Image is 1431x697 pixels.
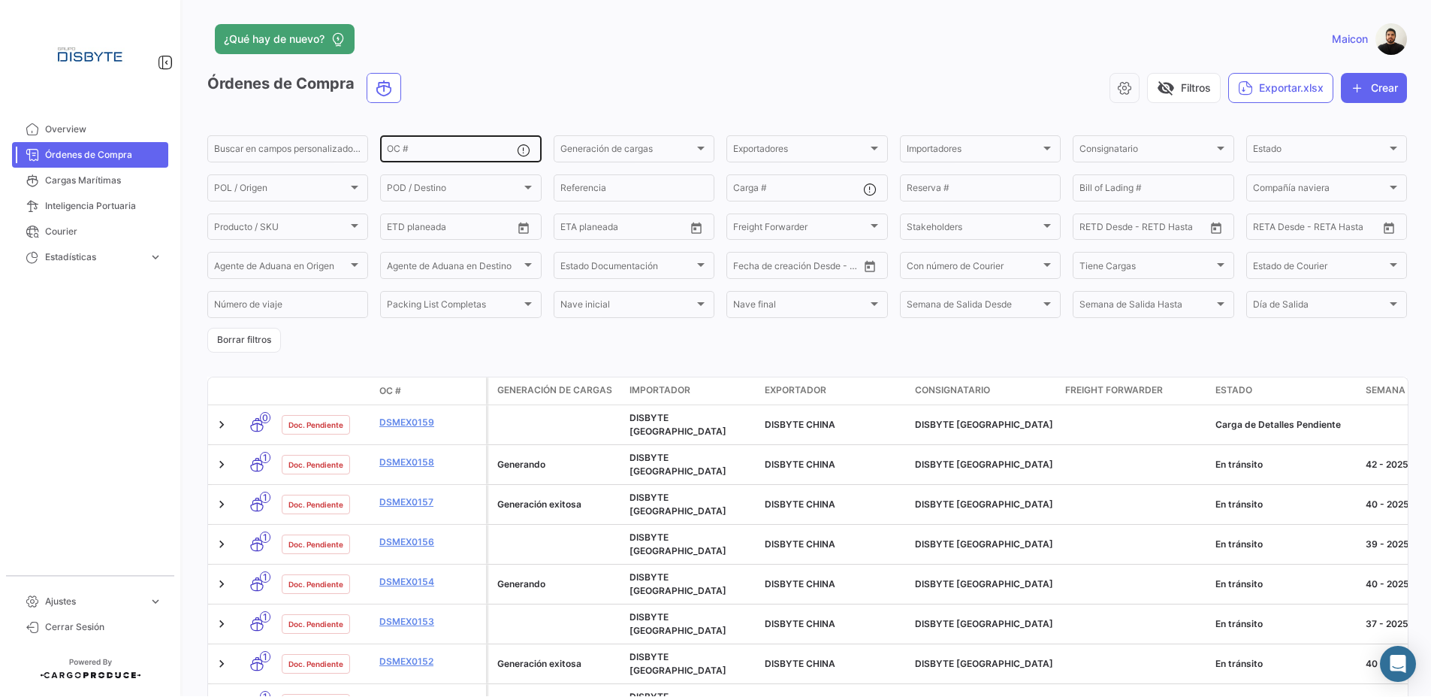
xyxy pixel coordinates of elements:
[12,219,168,244] a: Courier
[238,385,276,397] datatable-header-cell: Modo de Transporte
[260,412,270,423] span: 0
[1228,73,1333,103] button: Exportar.xlsx
[623,377,759,405] datatable-header-cell: Importador
[1291,224,1350,235] input: Hasta
[288,419,343,431] span: Doc. Pendiente
[1215,617,1354,631] div: En tránsito
[1079,302,1213,312] span: Semana de Salida Hasta
[387,185,521,195] span: POD / Destino
[859,255,881,277] button: Open calendar
[765,499,835,510] span: DISBYTE CHINA
[1059,377,1209,405] datatable-header-cell: Freight Forwarder
[288,618,343,630] span: Doc. Pendiente
[497,657,617,671] div: Generación exitosa
[45,174,162,187] span: Cargas Marítimas
[629,412,726,437] span: DISBYTE MÉXICO
[1253,185,1387,195] span: Compañía naviera
[915,578,1053,589] span: DISBYTE MÉXICO
[560,224,587,235] input: Desde
[45,148,162,162] span: Órdenes de Compra
[214,537,229,552] a: Expand/Collapse Row
[379,384,401,398] span: OC #
[488,377,623,405] datatable-header-cell: Generación de cargas
[765,658,835,669] span: DISBYTE CHINA
[915,658,1053,669] span: DISBYTE MÉXICO
[260,492,270,503] span: 1
[367,74,400,102] button: Ocean
[379,416,480,429] a: DSMEX0159
[909,377,1059,405] datatable-header-cell: Consignatario
[12,193,168,219] a: Inteligencia Portuaria
[1253,146,1387,156] span: Estado
[765,618,835,629] span: DISBYTE CHINA
[424,224,484,235] input: Hasta
[629,492,726,517] span: DISBYTE MÉXICO
[765,383,826,397] span: Exportador
[1065,383,1163,397] span: Freight Forwarder
[1215,418,1354,432] div: Carga de Detalles Pendiente
[560,302,694,312] span: Nave inicial
[288,459,343,471] span: Doc. Pendiente
[53,17,128,92] img: Logo+disbyte.jpeg
[497,383,612,397] span: Generación de cargas
[1117,224,1176,235] input: Hasta
[629,571,726,596] span: DISBYTE MÉXICO
[765,459,835,470] span: DISBYTE CHINA
[1378,217,1400,239] button: Open calendar
[1079,262,1213,273] span: Tiene Cargas
[560,262,694,273] span: Estado Documentación
[1215,383,1252,397] span: Estado
[214,497,229,512] a: Expand/Collapse Row
[1380,646,1416,682] div: Abrir Intercom Messenger
[629,532,726,556] span: DISBYTE MÉXICO
[149,595,162,608] span: expand_more
[733,224,867,235] span: Freight Forwarder
[1209,377,1360,405] datatable-header-cell: Estado
[207,73,406,103] h3: Órdenes de Compra
[260,452,270,463] span: 1
[260,611,270,623] span: 1
[1157,79,1175,97] span: visibility_off
[288,499,343,511] span: Doc. Pendiente
[685,217,708,239] button: Open calendar
[629,651,726,676] span: DISBYTE MÉXICO
[765,538,835,550] span: DISBYTE CHINA
[207,328,281,353] button: Borrar filtros
[1215,498,1354,511] div: En tránsito
[379,655,480,668] a: DSMEX0152
[915,383,990,397] span: Consignatario
[1215,577,1354,591] div: En tránsito
[1332,32,1368,47] span: Maicon
[765,578,835,589] span: DISBYTE CHINA
[1215,538,1354,551] div: En tránsito
[497,498,617,511] div: Generación exitosa
[907,224,1040,235] span: Stakeholders
[1253,302,1387,312] span: Día de Salida
[214,457,229,472] a: Expand/Collapse Row
[149,250,162,264] span: expand_more
[288,658,343,670] span: Doc. Pendiente
[598,224,657,235] input: Hasta
[214,224,348,235] span: Producto / SKU
[214,185,348,195] span: POL / Origen
[907,262,1040,273] span: Con número de Courier
[915,538,1053,550] span: DISBYTE MÉXICO
[379,495,480,509] a: DSMEX0157
[379,615,480,629] a: DSMEX0153
[1253,262,1387,273] span: Estado de Courier
[1205,217,1227,239] button: Open calendar
[224,32,325,47] span: ¿Qué hay de nuevo?
[733,262,760,273] input: Desde
[1375,23,1407,55] img: MLHC.jpg
[1079,146,1213,156] span: Consignatario
[12,117,168,142] a: Overview
[560,146,694,156] span: Generación de cargas
[629,452,726,477] span: DISBYTE MÉXICO
[387,262,521,273] span: Agente de Aduana en Destino
[771,262,830,273] input: Hasta
[1215,458,1354,471] div: En tránsito
[379,535,480,549] a: DSMEX0156
[379,456,480,469] a: DSMEX0158
[288,538,343,550] span: Doc. Pendiente
[915,618,1053,629] span: DISBYTE MÉXICO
